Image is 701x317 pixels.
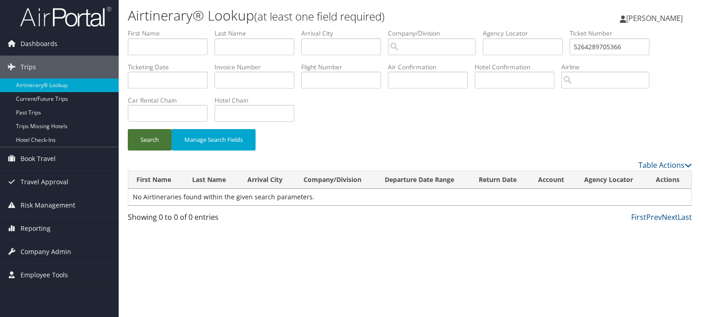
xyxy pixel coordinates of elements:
[648,171,691,189] th: Actions
[21,194,75,217] span: Risk Management
[21,264,68,286] span: Employee Tools
[172,129,256,151] button: Manage Search Fields
[254,9,385,24] small: (at least one field required)
[638,160,692,170] a: Table Actions
[377,171,470,189] th: Departure Date Range: activate to sort column ascending
[128,189,691,205] td: No Airtineraries found within the given search parameters.
[128,29,214,38] label: First Name
[646,212,662,222] a: Prev
[21,171,68,193] span: Travel Approval
[301,29,388,38] label: Arrival City
[576,171,647,189] th: Agency Locator: activate to sort column ascending
[128,96,214,105] label: Car Rental Chain
[388,62,475,72] label: Air Confirmation
[295,171,377,189] th: Company/Division
[662,212,678,222] a: Next
[214,96,301,105] label: Hotel Chain
[21,217,51,240] span: Reporting
[301,62,388,72] label: Flight Number
[128,62,214,72] label: Ticketing Date
[561,62,656,72] label: Airline
[128,212,259,227] div: Showing 0 to 0 of 0 entries
[21,240,71,263] span: Company Admin
[475,62,561,72] label: Hotel Confirmation
[184,171,239,189] th: Last Name: activate to sort column ascending
[626,13,683,23] span: [PERSON_NAME]
[21,32,58,55] span: Dashboards
[631,212,646,222] a: First
[471,171,530,189] th: Return Date: activate to sort column ascending
[239,171,296,189] th: Arrival City: activate to sort column ascending
[620,5,692,32] a: [PERSON_NAME]
[21,56,36,78] span: Trips
[21,147,56,170] span: Book Travel
[214,29,301,38] label: Last Name
[128,129,172,151] button: Search
[214,62,301,72] label: Invoice Number
[530,171,576,189] th: Account: activate to sort column ascending
[483,29,570,38] label: Agency Locator
[20,6,111,27] img: airportal-logo.png
[570,29,656,38] label: Ticket Number
[128,171,184,189] th: First Name: activate to sort column ascending
[388,29,483,38] label: Company/Division
[128,6,504,25] h1: Airtinerary® Lookup
[678,212,692,222] a: Last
